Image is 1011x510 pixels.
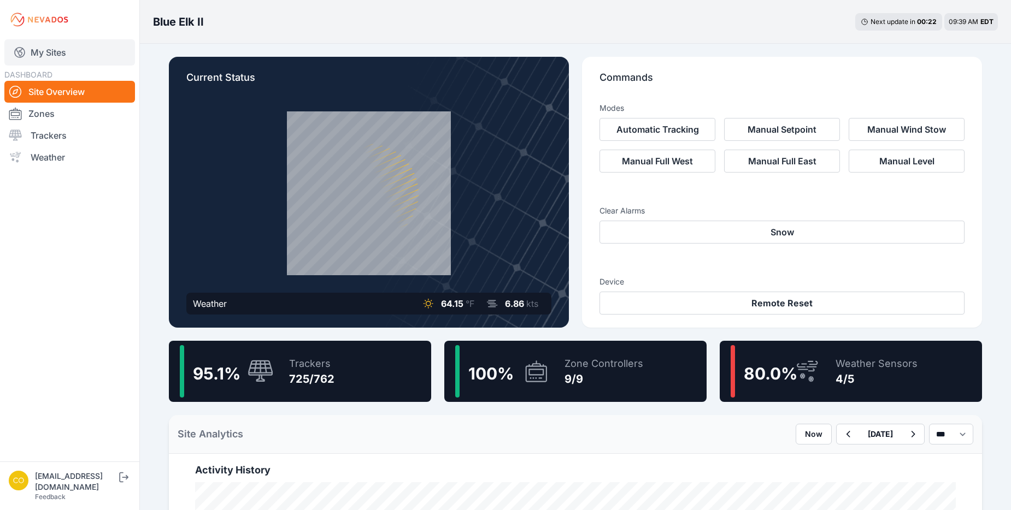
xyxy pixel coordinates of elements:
[289,371,334,387] div: 725/762
[193,297,227,310] div: Weather
[599,221,965,244] button: Snow
[599,118,715,141] button: Automatic Tracking
[917,17,937,26] div: 00 : 22
[4,146,135,168] a: Weather
[859,424,902,444] button: [DATE]
[724,118,840,141] button: Manual Setpoint
[186,70,551,94] p: Current Status
[4,39,135,66] a: My Sites
[193,364,240,383] span: 95.1 %
[849,150,965,173] button: Manual Level
[35,493,66,501] a: Feedback
[565,371,643,387] div: 9/9
[4,81,135,103] a: Site Overview
[836,356,918,371] div: Weather Sensors
[720,341,982,402] a: 80.0%Weather Sensors4/5
[565,356,643,371] div: Zone Controllers
[9,471,28,490] img: controlroomoperator@invenergy.com
[796,424,832,444] button: Now
[505,298,524,309] span: 6.86
[153,8,204,36] nav: Breadcrumb
[195,462,956,478] h2: Activity History
[599,276,965,287] h3: Device
[4,70,52,79] span: DASHBOARD
[980,17,994,26] span: EDT
[724,150,840,173] button: Manual Full East
[949,17,978,26] span: 09:39 AM
[599,103,624,114] h3: Modes
[153,14,204,29] h3: Blue Elk II
[599,70,965,94] p: Commands
[599,292,965,315] button: Remote Reset
[836,371,918,387] div: 4/5
[9,11,70,28] img: Nevados
[35,471,117,493] div: [EMAIL_ADDRESS][DOMAIN_NAME]
[744,364,797,383] span: 80.0 %
[468,364,514,383] span: 100 %
[4,124,135,146] a: Trackers
[289,356,334,371] div: Trackers
[526,298,538,309] span: kts
[178,426,243,442] h2: Site Analytics
[871,17,915,26] span: Next update in
[4,103,135,124] a: Zones
[599,205,965,216] h3: Clear Alarms
[599,150,715,173] button: Manual Full West
[444,341,707,402] a: 100%Zone Controllers9/9
[441,298,463,309] span: 64.15
[169,341,431,402] a: 95.1%Trackers725/762
[466,298,474,309] span: °F
[849,118,965,141] button: Manual Wind Stow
